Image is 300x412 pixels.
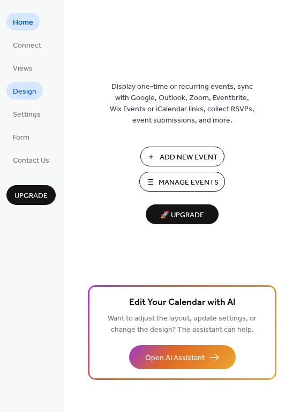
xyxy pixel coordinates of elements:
span: Connect [13,40,41,51]
a: Home [6,13,40,30]
a: Connect [6,36,48,54]
a: Settings [6,105,47,123]
a: Views [6,59,39,77]
span: Form [13,132,29,143]
span: Home [13,17,33,28]
button: Upgrade [6,185,56,205]
button: Open AI Assistant [129,345,236,369]
span: Add New Event [160,152,218,163]
a: Form [6,128,36,146]
span: Views [13,63,33,74]
span: Design [13,86,36,97]
button: Add New Event [140,147,224,166]
button: Manage Events [139,172,225,192]
button: 🚀 Upgrade [146,204,219,224]
span: Upgrade [14,190,48,202]
a: Contact Us [6,151,56,169]
span: Manage Events [159,177,219,188]
a: Design [6,82,43,100]
span: Display one-time or recurring events, sync with Google, Outlook, Zoom, Eventbrite, Wix Events or ... [110,81,254,126]
span: Open AI Assistant [145,353,205,364]
span: Settings [13,109,41,120]
span: Edit Your Calendar with AI [129,295,236,310]
span: 🚀 Upgrade [152,208,212,223]
span: Want to adjust the layout, update settings, or change the design? The assistant can help. [108,311,257,337]
span: Contact Us [13,155,49,166]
